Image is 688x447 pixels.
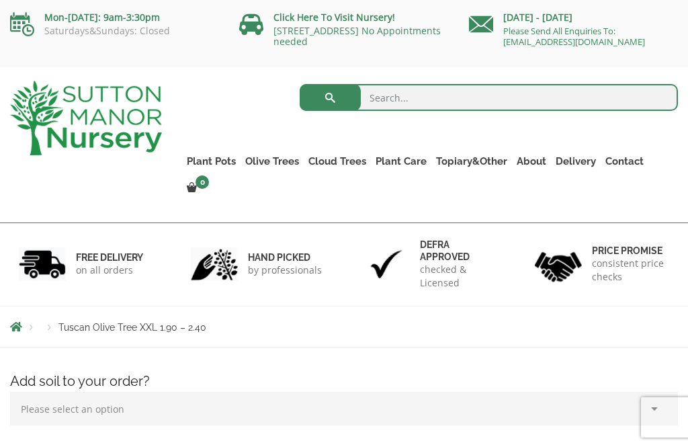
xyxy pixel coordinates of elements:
a: Please Send All Enquiries To: [EMAIL_ADDRESS][DOMAIN_NAME] [503,25,645,48]
img: 2.jpg [191,247,238,282]
a: Contact [601,152,648,171]
p: Mon-[DATE]: 9am-3:30pm [10,9,219,26]
p: Saturdays&Sundays: Closed [10,26,219,36]
span: Tuscan Olive Tree XXL 1.90 – 2.40 [58,322,206,333]
p: checked & Licensed [420,263,497,290]
a: Topiary&Other [431,152,512,171]
h6: Price promise [592,245,669,257]
a: Delivery [551,152,601,171]
span: 0 [196,175,209,189]
h6: Defra approved [420,239,497,263]
img: logo [10,81,162,155]
p: by professionals [248,263,322,277]
h6: hand picked [248,251,322,263]
a: Cloud Trees [304,152,371,171]
h6: FREE DELIVERY [76,251,143,263]
img: 1.jpg [19,247,66,282]
p: [DATE] - [DATE] [469,9,678,26]
img: 3.jpg [363,247,410,282]
a: [STREET_ADDRESS] No Appointments needed [273,24,441,48]
a: Olive Trees [241,152,304,171]
p: on all orders [76,263,143,277]
a: Click Here To Visit Nursery! [273,11,395,24]
p: consistent price checks [592,257,669,284]
a: About [512,152,551,171]
img: 4.jpg [535,243,582,284]
nav: Breadcrumbs [10,321,678,332]
input: Search... [300,84,678,111]
a: Plant Care [371,152,431,171]
a: 0 [182,179,213,198]
a: Plant Pots [182,152,241,171]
